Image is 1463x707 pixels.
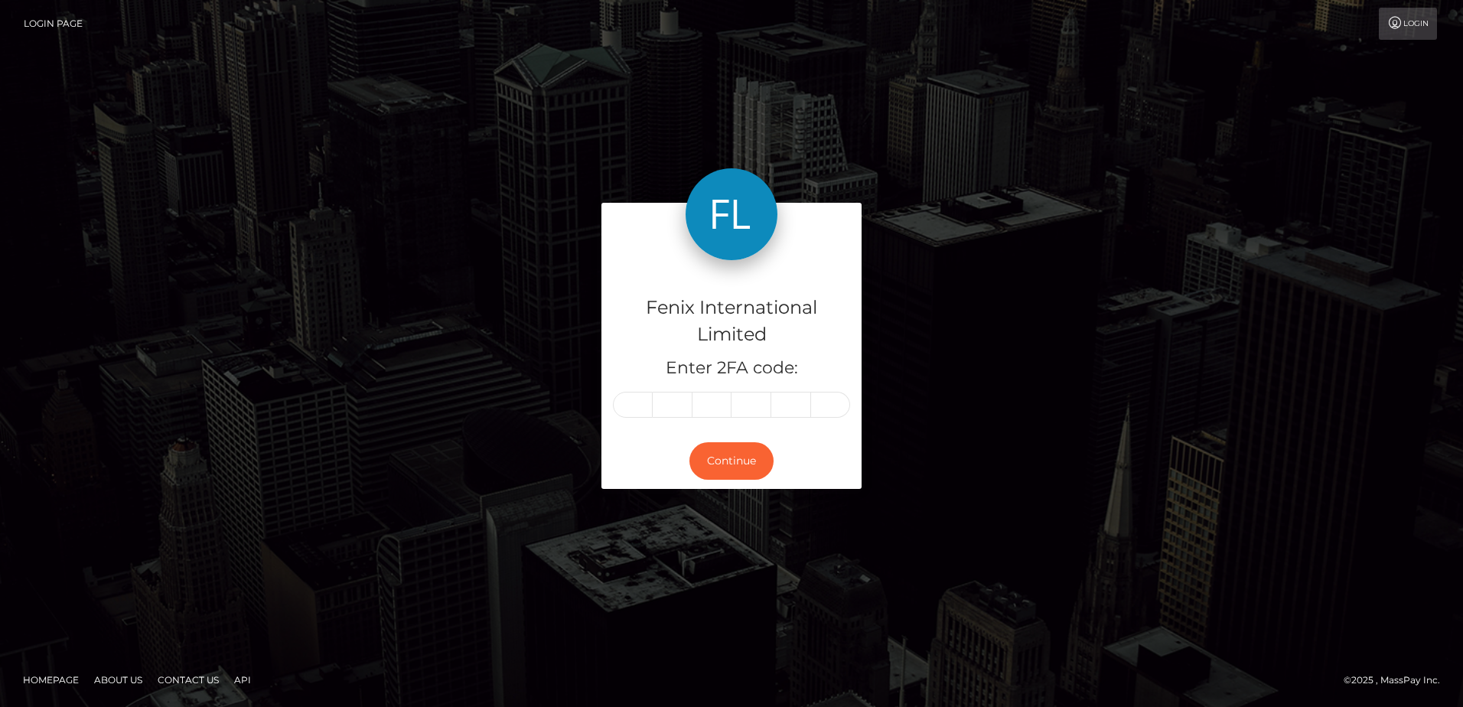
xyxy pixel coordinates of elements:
[88,668,148,692] a: About Us
[613,295,850,348] h4: Fenix International Limited
[686,168,777,260] img: Fenix International Limited
[24,8,83,40] a: Login Page
[17,668,85,692] a: Homepage
[1379,8,1437,40] a: Login
[228,668,257,692] a: API
[1344,672,1452,689] div: © 2025 , MassPay Inc.
[613,357,850,380] h5: Enter 2FA code:
[689,442,774,480] button: Continue
[152,668,225,692] a: Contact Us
